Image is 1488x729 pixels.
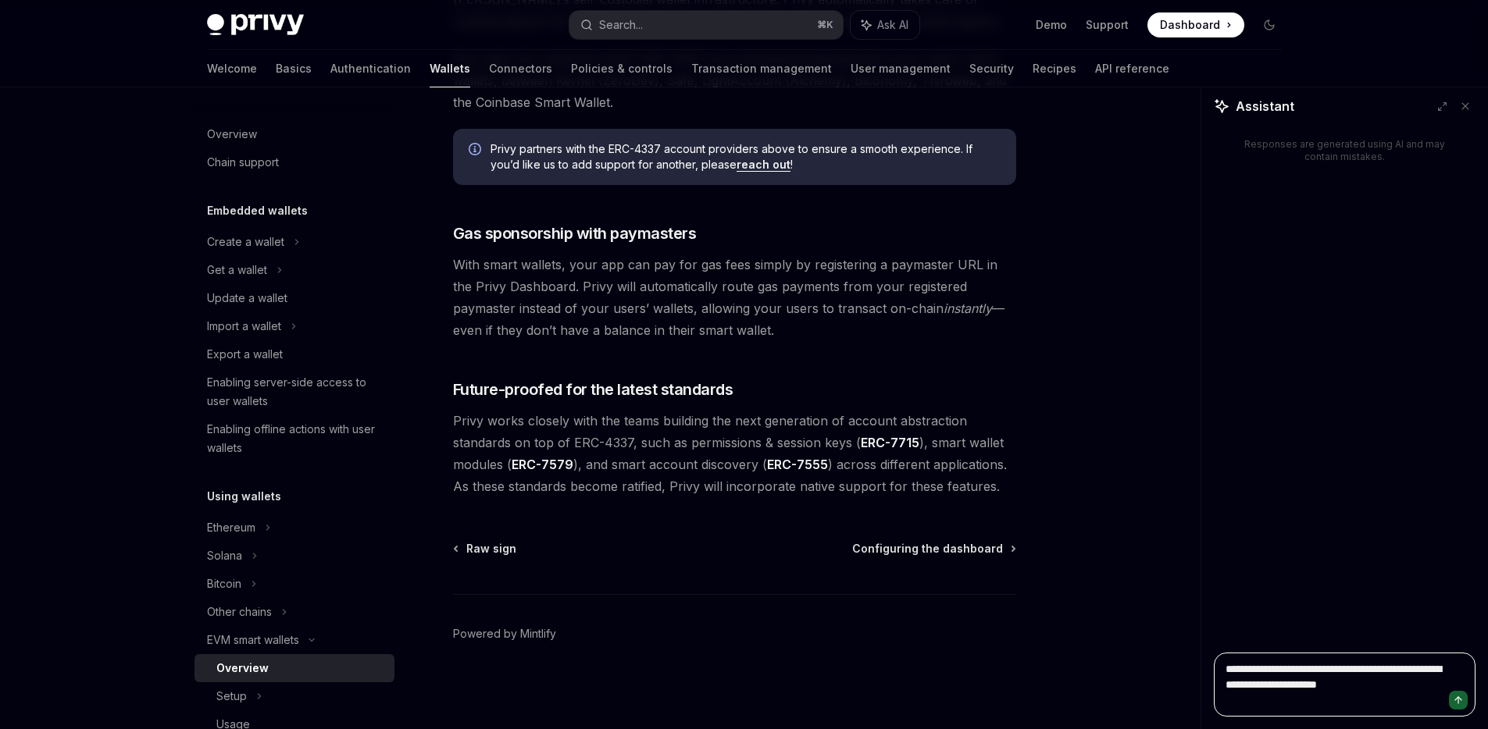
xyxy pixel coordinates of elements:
[330,50,411,87] a: Authentication
[455,541,516,557] a: Raw sign
[207,261,267,279] div: Get a wallet
[944,300,992,316] em: instantly
[207,487,281,506] h5: Using wallets
[207,14,304,36] img: dark logo
[207,420,385,457] div: Enabling offline actions with user wallets
[207,233,284,251] div: Create a wallet
[207,345,283,364] div: Export a wallet
[207,631,299,649] div: EVM smart wallets
[691,50,832,87] a: Transaction management
[207,574,241,593] div: Bitcoin
[276,50,312,87] a: Basics
[194,654,394,682] a: Overview
[430,50,470,87] a: Wallets
[512,457,573,473] a: ERC-7579
[1033,50,1076,87] a: Recipes
[489,50,552,87] a: Connectors
[207,603,272,621] div: Other chains
[194,368,394,415] a: Enabling server-side access to user wallets
[852,541,1003,557] span: Configuring the dashboard
[1036,17,1067,33] a: Demo
[1147,12,1244,37] a: Dashboard
[207,317,281,336] div: Import a wallet
[453,254,1016,341] span: With smart wallets, your app can pay for gas fees simply by registering a paymaster URL in the Pr...
[1236,97,1294,116] span: Assistant
[194,340,394,368] a: Export a wallet
[1160,17,1220,33] span: Dashboard
[1449,691,1468,709] button: Send message
[1239,138,1451,163] div: Responses are generated using AI and may contain mistakes.
[453,379,733,400] span: Future-proofed for the latest standards
[207,289,287,308] div: Update a wallet
[1095,50,1169,87] a: API reference
[767,457,828,473] a: ERC-7555
[194,120,394,148] a: Overview
[851,11,919,39] button: Ask AI
[216,687,247,706] div: Setup
[207,518,255,537] div: Ethereum
[852,541,1015,557] a: Configuring the dashboard
[469,143,484,158] svg: Info
[207,125,257,144] div: Overview
[207,373,385,411] div: Enabling server-side access to user wallets
[569,11,843,39] button: Search...⌘K
[207,153,279,172] div: Chain support
[453,410,1016,497] span: Privy works closely with the teams building the next generation of account abstraction standards ...
[466,541,516,557] span: Raw sign
[877,17,908,33] span: Ask AI
[969,50,1014,87] a: Security
[453,222,697,244] span: Gas sponsorship with paymasters
[599,16,643,34] div: Search...
[1086,17,1129,33] a: Support
[207,546,242,565] div: Solana
[194,415,394,462] a: Enabling offline actions with user wallets
[817,19,833,31] span: ⌘ K
[1257,12,1282,37] button: Toggle dark mode
[207,201,308,220] h5: Embedded wallets
[216,659,269,677] div: Overview
[851,50,951,87] a: User management
[453,626,556,642] a: Powered by Mintlify
[194,148,394,176] a: Chain support
[737,158,790,172] a: reach out
[861,435,919,451] a: ERC-7715
[207,50,257,87] a: Welcome
[491,141,1001,172] span: Privy partners with the ERC-4337 account providers above to ensure a smooth experience. If you’d ...
[571,50,673,87] a: Policies & controls
[194,284,394,312] a: Update a wallet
